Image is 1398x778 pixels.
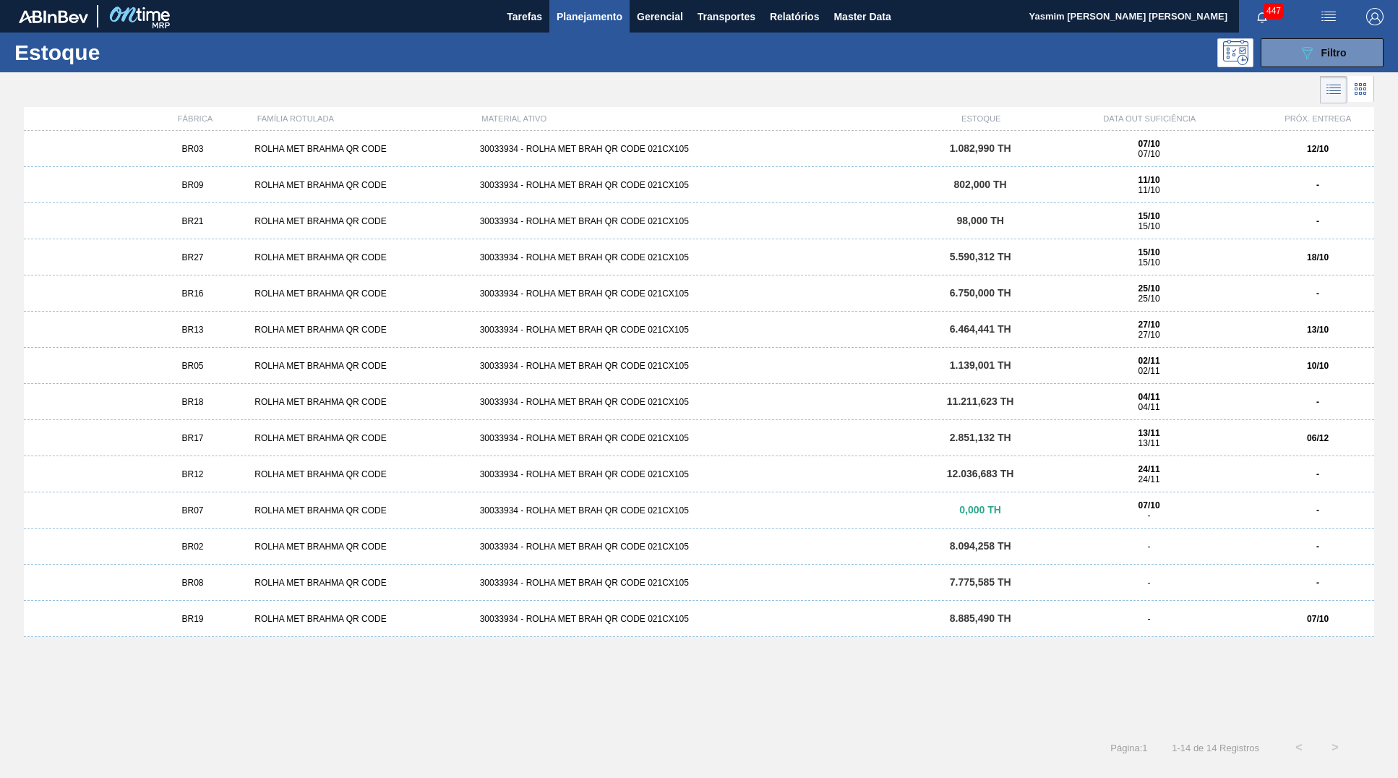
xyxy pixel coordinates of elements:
strong: - [1316,397,1319,407]
div: ROLHA MET BRAHMA QR CODE [249,578,473,588]
span: BR02 [181,542,203,552]
span: 15/10 [1138,221,1160,231]
span: 02/11 [1138,366,1160,376]
span: 8.094,258 TH [950,540,1011,552]
span: 1.139,001 TH [950,359,1011,371]
div: ROLHA MET BRAHMA QR CODE [249,469,473,479]
span: 11/10 [1138,185,1160,195]
span: BR21 [181,216,203,226]
div: ROLHA MET BRAHMA QR CODE [249,614,473,624]
button: Notificações [1239,7,1285,27]
span: BR09 [181,180,203,190]
strong: 15/10 [1138,211,1160,221]
span: 07/10 [1138,149,1160,159]
strong: - [1316,180,1319,190]
div: Visão em Lista [1320,76,1347,103]
span: 25/10 [1138,294,1160,304]
span: - [1148,510,1151,521]
span: Planejamento [557,8,622,25]
div: Pogramando: nenhum usuário selecionado [1217,38,1253,67]
button: < [1281,730,1317,766]
div: ROLHA MET BRAHMA QR CODE [249,144,473,154]
span: BR03 [181,144,203,154]
span: Filtro [1321,47,1347,59]
span: BR13 [181,325,203,335]
span: BR16 [181,288,203,299]
strong: 04/11 [1138,392,1160,402]
div: FAMÍLIA ROTULADA [252,114,476,123]
span: 24/11 [1138,474,1160,484]
span: 802,000 TH [954,179,1007,190]
strong: 15/10 [1138,247,1160,257]
h1: Estoque [14,44,231,61]
strong: - [1316,578,1319,588]
div: MATERIAL ATIVO [476,114,925,123]
span: BR12 [181,469,203,479]
span: 11.211,623 TH [947,396,1014,407]
strong: 06/12 [1307,433,1329,443]
span: BR07 [181,505,203,516]
span: Master Data [833,8,891,25]
button: > [1317,730,1353,766]
span: BR17 [181,433,203,443]
span: 12.036,683 TH [947,468,1014,479]
strong: 02/11 [1138,356,1160,366]
div: ROLHA MET BRAHMA QR CODE [249,180,473,190]
strong: - [1316,216,1319,226]
span: 6.750,000 TH [950,287,1011,299]
span: 1 - 14 de 14 Registros [1170,743,1259,753]
strong: 27/10 [1138,320,1160,330]
strong: 07/10 [1138,139,1160,149]
span: 6.464,441 TH [950,323,1011,335]
img: userActions [1320,8,1337,25]
div: ROLHA MET BRAHMA QR CODE [249,216,473,226]
span: 447 [1264,3,1284,19]
span: 0,000 TH [959,504,1001,516]
img: TNhmsLtSVTkK8tSr43FrP2fwEKptu5GPRR3wAAAABJRU5ErkJggg== [19,10,88,23]
span: 04/11 [1138,402,1160,412]
span: 1.082,990 TH [950,142,1011,154]
span: Relatórios [770,8,819,25]
span: - [1148,578,1151,588]
div: 30033934 - ROLHA MET BRAH QR CODE 021CX105 [474,361,925,371]
span: Gerencial [637,8,683,25]
div: 30033934 - ROLHA MET BRAH QR CODE 021CX105 [474,469,925,479]
span: Tarefas [507,8,542,25]
div: 30033934 - ROLHA MET BRAH QR CODE 021CX105 [474,288,925,299]
div: ROLHA MET BRAHMA QR CODE [249,433,473,443]
div: FÁBRICA [139,114,251,123]
strong: 25/10 [1138,283,1160,294]
span: BR19 [181,614,203,624]
div: 30033934 - ROLHA MET BRAH QR CODE 021CX105 [474,542,925,552]
strong: - [1316,542,1319,552]
div: 30033934 - ROLHA MET BRAH QR CODE 021CX105 [474,397,925,407]
div: DATA OUT SUFICIÊNCIA [1037,114,1262,123]
strong: 12/10 [1307,144,1329,154]
strong: 18/10 [1307,252,1329,262]
div: 30033934 - ROLHA MET BRAH QR CODE 021CX105 [474,433,925,443]
span: BR05 [181,361,203,371]
div: 30033934 - ROLHA MET BRAH QR CODE 021CX105 [474,505,925,516]
span: Página : 1 [1110,743,1147,753]
div: PRÓX. ENTREGA [1262,114,1374,123]
span: Transportes [698,8,755,25]
div: ROLHA MET BRAHMA QR CODE [249,325,473,335]
div: ROLHA MET BRAHMA QR CODE [249,542,473,552]
div: 30033934 - ROLHA MET BRAH QR CODE 021CX105 [474,216,925,226]
div: ROLHA MET BRAHMA QR CODE [249,397,473,407]
div: ROLHA MET BRAHMA QR CODE [249,505,473,516]
strong: 13/10 [1307,325,1329,335]
img: Logout [1366,8,1384,25]
span: 13/11 [1138,438,1160,448]
span: 27/10 [1138,330,1160,340]
strong: 10/10 [1307,361,1329,371]
div: 30033934 - ROLHA MET BRAH QR CODE 021CX105 [474,614,925,624]
span: BR08 [181,578,203,588]
strong: - [1316,505,1319,516]
strong: 11/10 [1138,175,1160,185]
strong: - [1316,469,1319,479]
span: 5.590,312 TH [950,251,1011,262]
strong: - [1316,288,1319,299]
span: 7.775,585 TH [950,576,1011,588]
button: Filtro [1261,38,1384,67]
